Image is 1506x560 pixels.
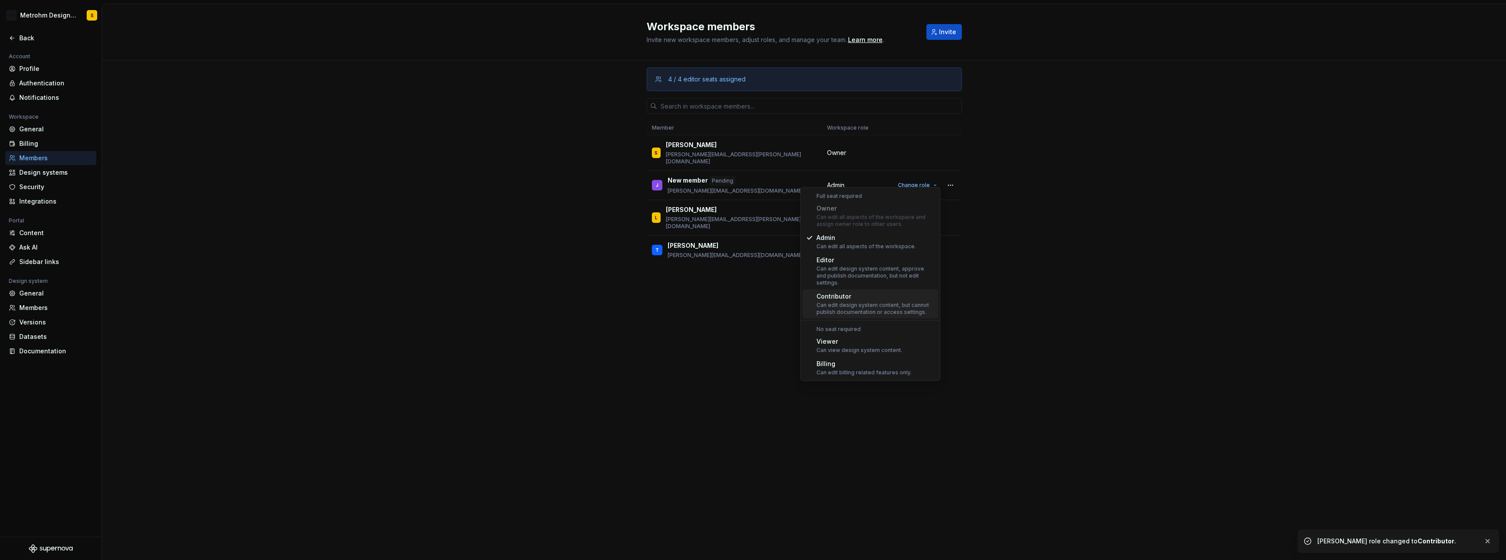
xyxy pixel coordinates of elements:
[5,122,96,136] a: General
[5,112,42,122] div: Workspace
[668,241,718,250] p: [PERSON_NAME]
[816,243,916,250] div: Can edit all aspects of the workspace.
[19,229,93,237] div: Content
[2,6,100,25] button: MAMetrohm Design SystemS
[5,180,96,194] a: Security
[19,34,93,42] div: Back
[847,37,884,43] span: .
[19,154,93,162] div: Members
[657,98,962,114] input: Search in workspace members...
[894,179,941,191] button: Change role
[5,315,96,329] a: Versions
[822,121,889,135] th: Workspace role
[5,91,96,105] a: Notifications
[655,246,659,254] div: T
[816,265,935,286] div: Can edit design system content, approve and publish documentation, but not edit settings.
[1317,537,1477,546] div: [PERSON_NAME] role changed to .
[5,276,51,286] div: Design system
[816,369,911,376] div: Can edit billing related features only.
[5,194,96,208] a: Integrations
[5,286,96,300] a: General
[647,36,847,43] span: Invite new workspace members, adjust roles, and manage your team.
[5,62,96,76] a: Profile
[19,64,93,73] div: Profile
[656,181,658,190] div: J
[19,168,93,177] div: Design systems
[19,303,93,312] div: Members
[848,35,883,44] a: Learn more
[666,205,717,214] p: [PERSON_NAME]
[19,125,93,134] div: General
[816,204,935,213] div: Owner
[668,187,803,194] p: [PERSON_NAME][EMAIL_ADDRESS][DOMAIN_NAME]
[5,51,34,62] div: Account
[5,31,96,45] a: Back
[5,76,96,90] a: Authentication
[5,151,96,165] a: Members
[19,183,93,191] div: Security
[816,337,902,346] div: Viewer
[647,20,916,34] h2: Workspace members
[827,148,846,157] span: Owner
[816,302,935,316] div: Can edit design system content, but cannot publish documentation or access settings.
[926,24,962,40] button: Invite
[816,292,935,301] div: Contributor
[668,75,746,84] div: 4 / 4 editor seats assigned
[668,252,803,259] p: [PERSON_NAME][EMAIL_ADDRESS][DOMAIN_NAME]
[816,233,916,242] div: Admin
[666,216,816,230] p: [PERSON_NAME][EMAIL_ADDRESS][PERSON_NAME][DOMAIN_NAME]
[19,332,93,341] div: Datasets
[801,187,940,380] div: Suggestions
[19,347,93,356] div: Documentation
[19,79,93,88] div: Authentication
[816,359,911,368] div: Billing
[5,215,28,226] div: Portal
[19,139,93,148] div: Billing
[5,226,96,240] a: Content
[898,182,930,189] span: Change role
[666,141,717,149] p: [PERSON_NAME]
[802,326,938,333] div: No seat required
[19,197,93,206] div: Integrations
[19,93,93,102] div: Notifications
[20,11,76,20] div: Metrohm Design System
[654,148,658,157] div: S
[710,176,735,186] div: Pending
[5,344,96,358] a: Documentation
[802,193,938,200] div: Full seat required
[5,301,96,315] a: Members
[19,257,93,266] div: Sidebar links
[19,318,93,327] div: Versions
[19,289,93,298] div: General
[668,176,708,186] p: New member
[827,181,844,190] span: Admin
[939,28,956,36] span: Invite
[816,214,935,228] div: Can edit all aspects of the workspace and assign owner role to other users.
[19,243,93,252] div: Ask AI
[91,12,94,19] div: S
[5,255,96,269] a: Sidebar links
[5,330,96,344] a: Datasets
[1418,537,1454,545] b: Contributor
[6,10,17,21] div: MA
[816,256,935,264] div: Editor
[29,544,73,553] svg: Supernova Logo
[5,240,96,254] a: Ask AI
[816,347,902,354] div: Can view design system content.
[647,121,822,135] th: Member
[5,137,96,151] a: Billing
[5,166,96,180] a: Design systems
[666,151,816,165] p: [PERSON_NAME][EMAIL_ADDRESS][PERSON_NAME][DOMAIN_NAME]
[655,213,658,222] div: L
